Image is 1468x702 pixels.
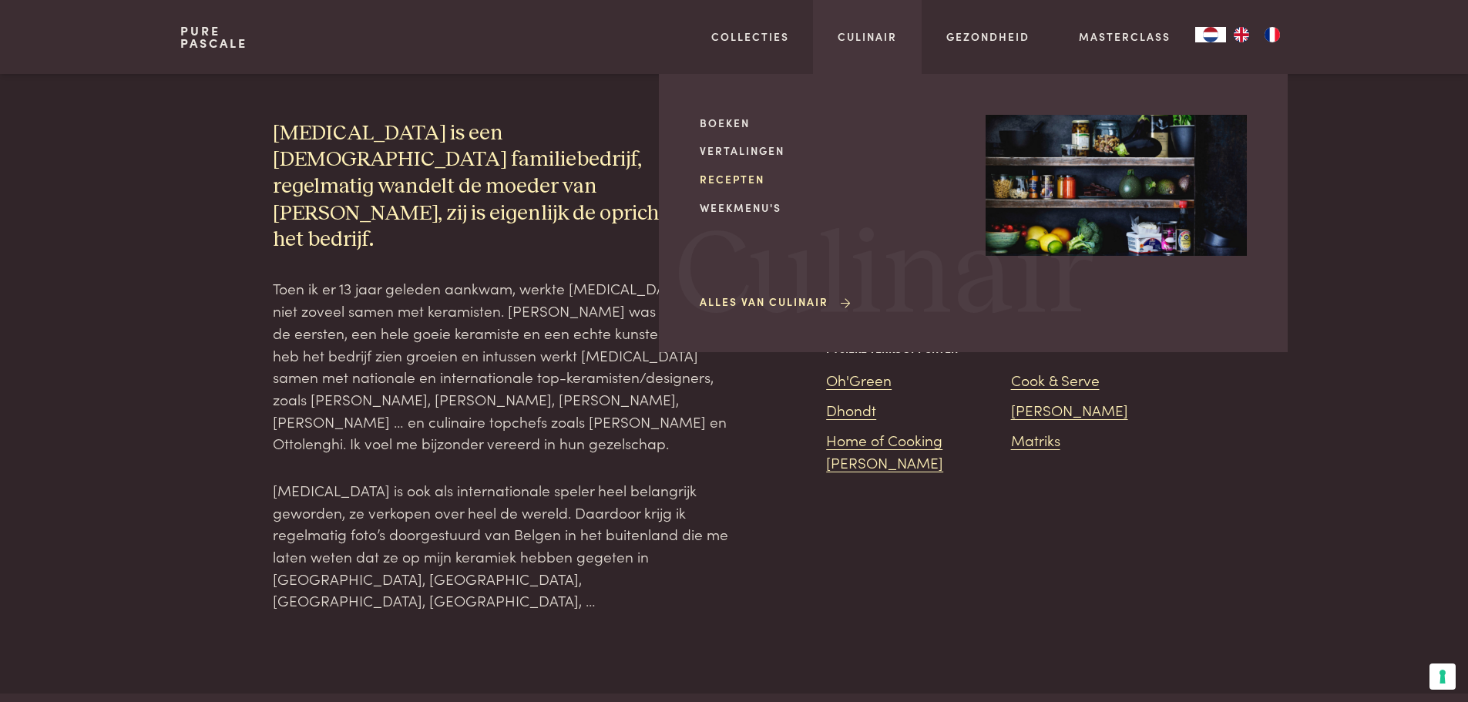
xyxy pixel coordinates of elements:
a: Dhondt [826,399,876,420]
img: Culinair [986,115,1247,257]
a: Cook & Serve [1011,369,1100,390]
a: Collecties [711,29,789,45]
a: Matriks [1011,429,1060,450]
a: Home of Cooking [PERSON_NAME] [826,429,943,472]
ul: Language list [1226,27,1288,42]
a: Oh'Green [826,369,892,390]
a: Recepten [700,171,961,187]
button: Uw voorkeuren voor toestemming voor trackingtechnologieën [1429,663,1456,690]
p: Toen ik er 13 jaar geleden aankwam, werkte [MEDICAL_DATA] nog niet zoveel samen met keramisten. [... [273,277,734,455]
a: EN [1226,27,1257,42]
a: FR [1257,27,1288,42]
a: PurePascale [180,25,247,49]
div: Language [1195,27,1226,42]
span: Culinair [675,218,1094,336]
a: NL [1195,27,1226,42]
a: [PERSON_NAME] [1011,399,1128,420]
a: Vertalingen [700,143,961,159]
h3: [MEDICAL_DATA] is een [DEMOGRAPHIC_DATA] familiebedrijf, regelmatig wandelt de moeder van [PERSON... [273,120,734,254]
a: Masterclass [1079,29,1171,45]
aside: Language selected: Nederlands [1195,27,1288,42]
a: Gezondheid [946,29,1030,45]
a: Alles van Culinair [700,294,853,310]
p: [MEDICAL_DATA] is ook als internationale speler heel belangrijk geworden, ze verkopen over heel d... [273,479,734,612]
a: Weekmenu's [700,200,961,216]
a: Culinair [838,29,897,45]
a: Boeken [700,115,961,131]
